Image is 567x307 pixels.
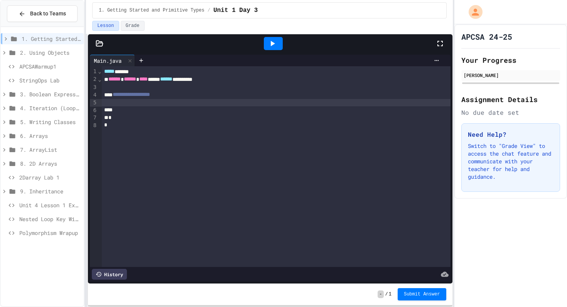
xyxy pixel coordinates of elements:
span: 3. Boolean Expressions and If Statements [20,90,81,98]
span: 6. Arrays [20,132,81,140]
span: 7. ArrayList [20,146,81,154]
div: 4 [90,91,98,99]
div: 7 [90,114,98,122]
h2: Your Progress [461,55,560,65]
div: 6 [90,107,98,114]
div: 8 [90,122,98,129]
h2: Assignment Details [461,94,560,105]
button: Grade [121,21,145,31]
span: Fold line [98,68,101,74]
span: / [385,291,388,297]
button: Lesson [92,21,119,31]
div: 1 [90,68,98,75]
div: 5 [90,99,98,107]
button: Submit Answer [398,288,446,300]
div: [PERSON_NAME] [464,72,558,79]
span: 1. Getting Started and Primitive Types [99,7,204,13]
div: Main.java [90,57,125,65]
div: 2 [90,75,98,83]
span: APCSAWarmup1 [19,62,81,70]
button: Back to Teams [7,5,78,22]
span: 4. Iteration (Loops) [20,104,81,112]
h1: APCSA 24-25 [461,31,512,42]
span: Submit Answer [404,291,440,297]
span: / [208,7,210,13]
span: 8. 2D Arrays [20,159,81,168]
span: Fold line [98,76,101,82]
span: Unit 1 Day 3 [213,6,258,15]
div: My Account [461,3,484,21]
div: No due date set [461,108,560,117]
p: Switch to "Grade View" to access the chat feature and communicate with your teacher for help and ... [468,142,553,181]
span: 2Darray Lab 1 [19,173,81,181]
span: - [378,290,383,298]
span: Unit 4 Lesson 1 Exit Ticket [19,201,81,209]
span: Polymorphism Wrapup [19,229,81,237]
span: 1. Getting Started and Primitive Types [22,35,81,43]
div: 3 [90,84,98,91]
h3: Need Help? [468,130,553,139]
span: StringOps Lab [19,76,81,84]
span: 1 [389,291,391,297]
span: Back to Teams [30,10,66,18]
span: 5. Writing Classes [20,118,81,126]
div: History [92,269,127,280]
span: Nested Loop Key With Me [19,215,81,223]
span: 9. Inheritance [20,187,81,195]
div: Main.java [90,55,135,66]
span: 2. Using Objects [20,49,81,57]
